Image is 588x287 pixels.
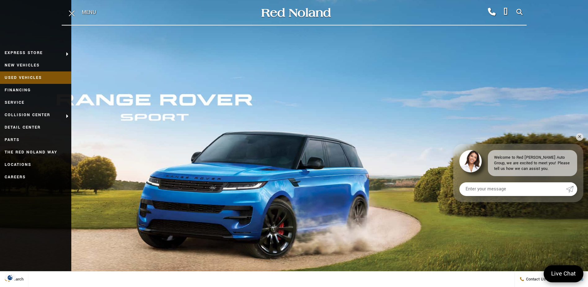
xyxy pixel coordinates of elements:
img: Opt-Out Icon [3,274,17,281]
div: Welcome to Red [PERSON_NAME] Auto Group, we are excited to meet you! Please tell us how we can as... [488,150,577,176]
img: Agent profile photo [459,150,482,172]
a: Submit [566,182,577,196]
input: Enter your message [459,182,566,196]
a: Live Chat [544,265,583,282]
img: Red Noland Auto Group [260,7,331,18]
section: Click to Open Cookie Consent Modal [3,274,17,281]
span: Contact Us [524,276,546,282]
span: Live Chat [548,270,579,278]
